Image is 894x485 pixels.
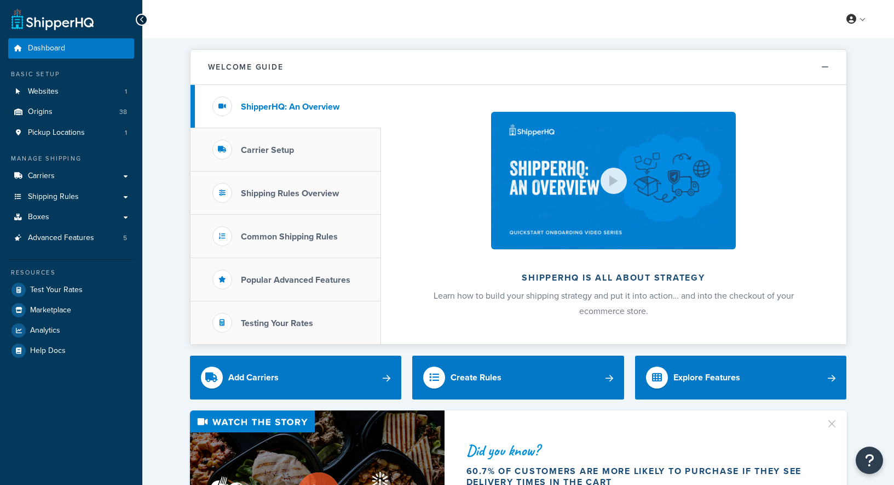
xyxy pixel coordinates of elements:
h3: Popular Advanced Features [241,275,350,285]
h2: Welcome Guide [208,63,284,71]
button: Welcome Guide [191,50,846,85]
span: Shipping Rules [28,192,79,202]
li: Advanced Features [8,228,134,248]
a: Help Docs [8,341,134,361]
span: Boxes [28,213,49,222]
span: Dashboard [28,44,65,53]
h3: Carrier Setup [241,145,294,155]
span: Learn how to build your shipping strategy and put it into action… and into the checkout of your e... [434,289,794,317]
span: Analytics [30,326,60,335]
div: Create Rules [451,370,501,385]
a: Explore Features [635,356,847,400]
a: Boxes [8,207,134,227]
span: Advanced Features [28,233,94,243]
a: Analytics [8,321,134,340]
li: Pickup Locations [8,123,134,143]
div: Basic Setup [8,70,134,79]
div: Explore Features [673,370,740,385]
a: Websites1 [8,82,134,102]
h2: ShipperHQ is all about strategy [410,273,817,283]
a: Origins38 [8,102,134,122]
div: Add Carriers [228,370,279,385]
span: Help Docs [30,346,66,356]
a: Test Your Rates [8,280,134,300]
span: Websites [28,87,59,96]
span: 5 [123,233,127,243]
a: Shipping Rules [8,187,134,207]
li: Websites [8,82,134,102]
a: Create Rules [412,356,624,400]
span: 1 [125,128,127,138]
button: Open Resource Center [856,447,883,474]
span: Pickup Locations [28,128,85,138]
h3: Testing Your Rates [241,318,313,328]
li: Origins [8,102,134,122]
a: Marketplace [8,300,134,320]
span: Origins [28,107,53,117]
span: Carriers [28,172,55,181]
a: Carriers [8,166,134,186]
div: Did you know? [466,443,812,458]
a: Dashboard [8,38,134,59]
a: Add Carriers [190,356,402,400]
span: Test Your Rates [30,286,83,295]
span: 38 [119,107,127,117]
div: Resources [8,268,134,277]
div: Manage Shipping [8,154,134,163]
a: Pickup Locations1 [8,123,134,143]
a: Advanced Features5 [8,228,134,248]
span: 1 [125,87,127,96]
img: ShipperHQ is all about strategy [491,112,735,249]
span: Marketplace [30,306,71,315]
h3: Common Shipping Rules [241,232,338,242]
h3: ShipperHQ: An Overview [241,102,339,112]
h3: Shipping Rules Overview [241,189,339,198]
